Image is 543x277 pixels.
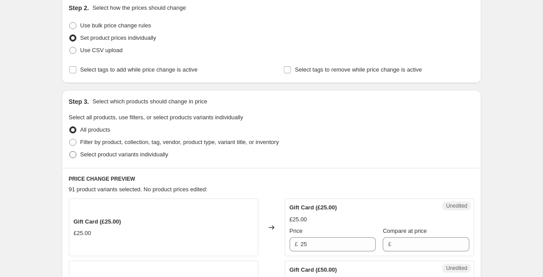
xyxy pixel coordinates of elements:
span: Select tags to add while price change is active [80,66,198,73]
span: Unedited [446,265,467,272]
span: Use CSV upload [80,47,123,53]
span: Use bulk price change rules [80,22,151,29]
div: £25.00 [290,215,307,224]
span: Gift Card (£50.00) [290,266,337,273]
span: £ [295,241,298,247]
p: Select which products should change in price [92,97,207,106]
span: Unedited [446,202,467,209]
span: All products [80,126,110,133]
span: £ [388,241,391,247]
span: Compare at price [383,228,427,234]
span: Price [290,228,303,234]
p: Select how the prices should change [92,4,186,12]
span: Gift Card (£25.00) [290,204,337,211]
span: 91 product variants selected. No product prices edited: [69,186,207,193]
span: Select all products, use filters, or select products variants individually [69,114,243,121]
h2: Step 2. [69,4,89,12]
span: Gift Card (£25.00) [74,218,121,225]
h6: PRICE CHANGE PREVIEW [69,175,474,182]
span: Select tags to remove while price change is active [295,66,422,73]
div: £25.00 [74,229,91,238]
span: Select product variants individually [80,151,168,158]
span: Filter by product, collection, tag, vendor, product type, variant title, or inventory [80,139,279,145]
span: Set product prices individually [80,34,156,41]
h2: Step 3. [69,97,89,106]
